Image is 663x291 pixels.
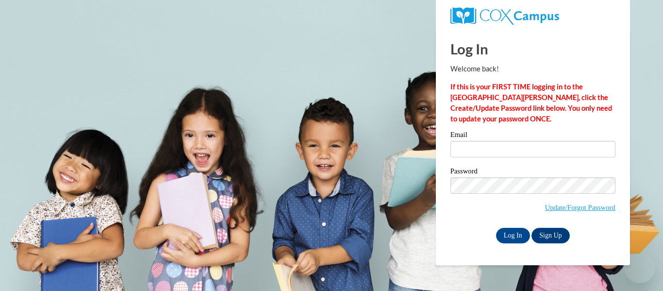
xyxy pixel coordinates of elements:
[450,64,615,74] p: Welcome back!
[545,204,615,211] a: Update/Forgot Password
[531,228,569,243] a: Sign Up
[450,7,559,25] img: COX Campus
[450,168,615,177] label: Password
[496,228,530,243] input: Log In
[450,83,612,123] strong: If this is your FIRST TIME logging in to the [GEOGRAPHIC_DATA][PERSON_NAME], click the Create/Upd...
[450,39,615,59] h1: Log In
[450,7,615,25] a: COX Campus
[624,252,655,283] iframe: Button to launch messaging window
[450,131,615,141] label: Email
